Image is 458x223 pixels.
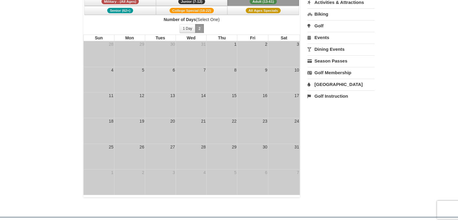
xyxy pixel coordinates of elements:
[145,35,176,41] th: Tues
[170,93,176,99] div: 13
[264,67,268,73] div: 9
[176,35,206,41] th: Wed
[139,144,145,150] div: 26
[108,41,114,47] div: 28
[141,67,145,73] div: 5
[307,55,375,66] a: Season Passes
[307,44,375,55] a: Dining Events
[141,170,145,176] div: 2
[294,93,300,99] div: 17
[83,35,114,41] th: Sun
[264,170,268,176] div: 6
[246,8,281,13] span: All Ages Specials
[170,144,176,150] div: 27
[114,35,145,41] th: Mon
[206,35,237,41] th: Thu
[139,118,145,124] div: 19
[227,6,299,15] button: All Ages Specials
[294,144,300,150] div: 31
[172,67,176,73] div: 6
[139,41,145,47] div: 29
[268,35,300,41] th: Sat
[201,41,207,47] div: 31
[170,118,176,124] div: 20
[203,67,206,73] div: 7
[307,67,375,78] a: Golf Membership
[307,32,375,43] a: Events
[262,93,268,99] div: 16
[84,6,156,15] button: Senior (62+)
[307,79,375,90] a: [GEOGRAPHIC_DATA]
[83,17,300,23] label: (Select One)
[307,20,375,31] a: Golf
[156,6,228,15] button: College Special (18-22)
[307,90,375,102] a: Golf Instruction
[108,144,114,150] div: 25
[264,41,268,47] div: 2
[107,8,133,13] span: Senior (62+)
[179,24,195,33] button: 1 Day
[294,67,300,73] div: 10
[307,8,375,20] a: Biking
[201,144,207,150] div: 28
[195,24,204,33] button: 2
[294,118,300,124] div: 24
[108,93,114,99] div: 11
[111,170,114,176] div: 1
[234,67,237,73] div: 8
[170,8,214,13] span: College Special (18-22)
[231,144,237,150] div: 29
[262,144,268,150] div: 30
[172,170,176,176] div: 3
[139,93,145,99] div: 12
[262,118,268,124] div: 23
[111,67,114,73] div: 4
[231,118,237,124] div: 22
[296,170,300,176] div: 7
[164,17,196,22] strong: Number of Days
[170,41,176,47] div: 30
[234,170,237,176] div: 5
[201,93,207,99] div: 14
[231,93,237,99] div: 15
[203,170,206,176] div: 4
[296,41,300,47] div: 3
[234,41,237,47] div: 1
[237,35,268,41] th: Fri
[201,118,207,124] div: 21
[108,118,114,124] div: 18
